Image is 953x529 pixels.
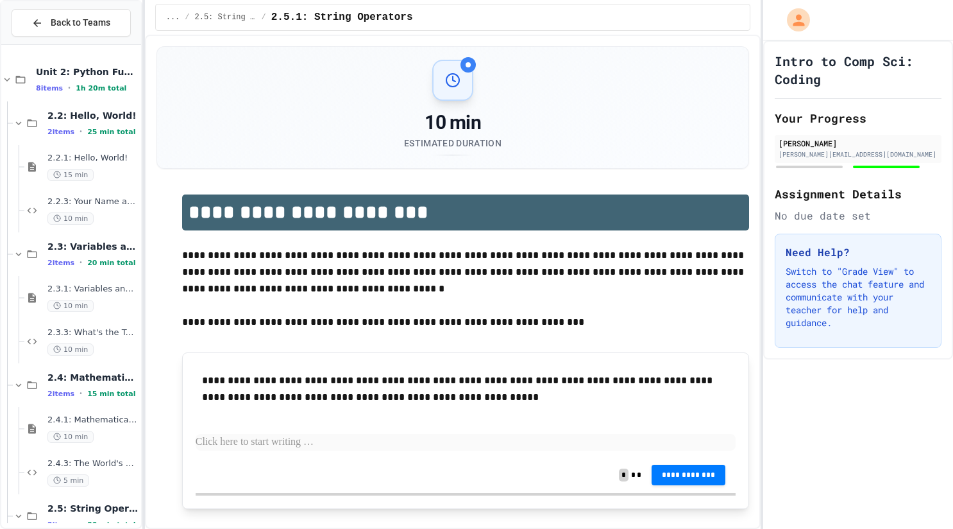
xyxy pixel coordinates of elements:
[47,169,94,181] span: 15 min
[47,372,139,383] span: 2.4: Mathematical Operators
[36,84,63,92] span: 8 items
[847,422,940,476] iframe: chat widget
[47,110,139,121] span: 2.2: Hello, World!
[47,128,74,136] span: 2 items
[47,212,94,225] span: 10 min
[271,10,413,25] span: 2.5.1: String Operators
[47,431,94,443] span: 10 min
[47,241,139,252] span: 2.3: Variables and Data Types
[87,128,135,136] span: 25 min total
[47,503,139,514] span: 2.5: String Operators
[195,12,257,22] span: 2.5: String Operators
[47,153,139,164] span: 2.2.1: Hello, World!
[47,458,139,469] span: 2.4.3: The World's Worst Farmer's Market
[47,521,74,529] span: 2 items
[80,388,82,399] span: •
[87,390,135,398] span: 15 min total
[80,257,82,268] span: •
[47,390,74,398] span: 2 items
[786,245,931,260] h3: Need Help?
[185,12,189,22] span: /
[36,66,139,78] span: Unit 2: Python Fundamentals
[47,343,94,356] span: 10 min
[51,16,110,30] span: Back to Teams
[47,415,139,426] span: 2.4.1: Mathematical Operators
[779,150,938,159] div: [PERSON_NAME][EMAIL_ADDRESS][DOMAIN_NAME]
[899,478,940,516] iframe: chat widget
[775,185,941,203] h2: Assignment Details
[775,109,941,127] h2: Your Progress
[166,12,180,22] span: ...
[262,12,266,22] span: /
[404,137,502,150] div: Estimated Duration
[786,265,931,329] p: Switch to "Grade View" to access the chat feature and communicate with your teacher for help and ...
[87,259,135,267] span: 20 min total
[87,521,135,529] span: 20 min total
[47,284,139,295] span: 2.3.1: Variables and Data Types
[47,259,74,267] span: 2 items
[773,5,813,35] div: My Account
[404,111,502,134] div: 10 min
[47,196,139,207] span: 2.2.3: Your Name and Favorite Movie
[76,84,126,92] span: 1h 20m total
[775,52,941,88] h1: Intro to Comp Sci: Coding
[80,126,82,137] span: •
[47,327,139,338] span: 2.3.3: What's the Type?
[47,300,94,312] span: 10 min
[779,137,938,149] div: [PERSON_NAME]
[68,83,71,93] span: •
[47,474,89,487] span: 5 min
[12,9,131,37] button: Back to Teams
[775,208,941,223] div: No due date set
